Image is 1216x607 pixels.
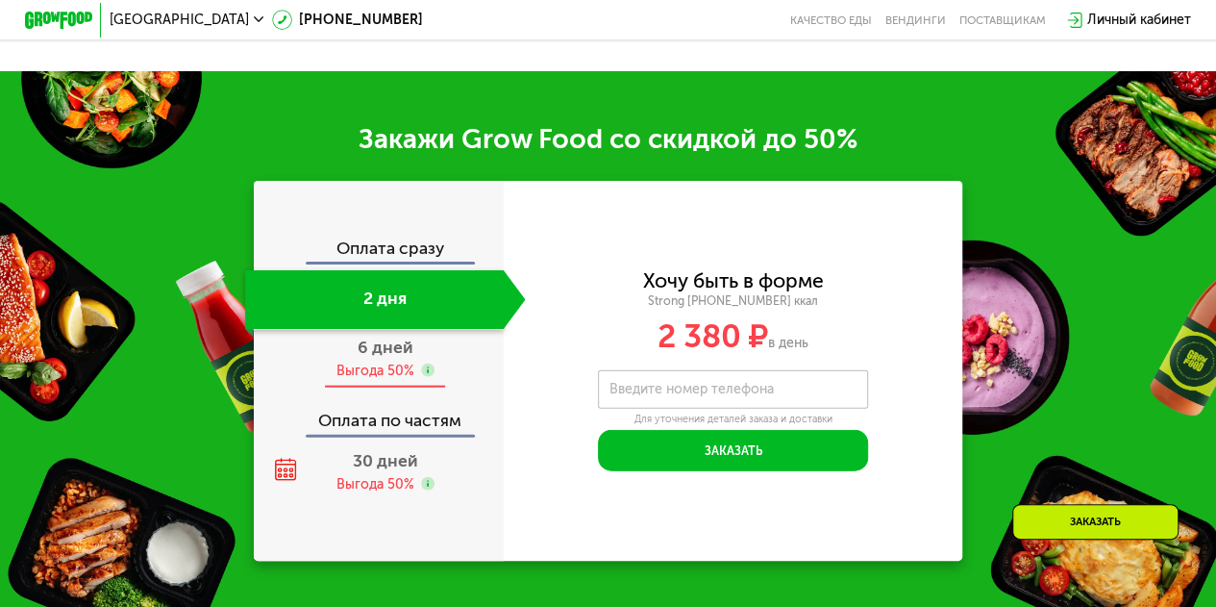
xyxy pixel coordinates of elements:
[504,293,963,309] div: Strong [PHONE_NUMBER] ккал
[643,271,824,290] div: Хочу быть в форме
[1087,10,1191,30] div: Личный кабинет
[658,317,768,356] span: 2 380 ₽
[255,240,503,263] div: Оплата сразу
[885,13,946,27] a: Вендинги
[336,362,414,380] div: Выгода 50%
[598,413,868,426] div: Для уточнения деталей заказа и доставки
[598,430,868,470] button: Заказать
[255,395,503,434] div: Оплата по частям
[959,13,1046,27] div: поставщикам
[272,10,423,30] a: [PHONE_NUMBER]
[336,475,414,493] div: Выгода 50%
[768,335,808,351] span: в день
[1012,504,1179,540] div: Заказать
[608,385,773,394] label: Введите номер телефона
[110,13,249,27] span: [GEOGRAPHIC_DATA]
[790,13,872,27] a: Качество еды
[353,450,418,471] span: 30 дней
[358,337,413,358] span: 6 дней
